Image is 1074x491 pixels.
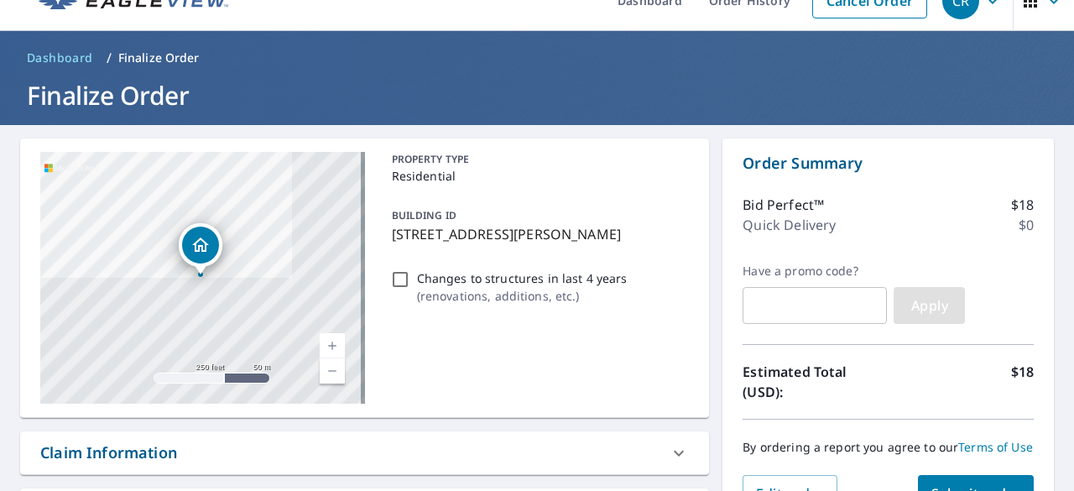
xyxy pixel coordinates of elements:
[743,152,1034,175] p: Order Summary
[392,167,683,185] p: Residential
[20,44,1054,71] nav: breadcrumb
[417,287,628,305] p: ( renovations, additions, etc. )
[107,48,112,68] li: /
[320,358,345,384] a: Current Level 17, Zoom Out
[743,440,1034,455] p: By ordering a report you agree to our
[743,195,824,215] p: Bid Perfect™
[958,439,1033,455] a: Terms of Use
[392,208,456,222] p: BUILDING ID
[743,362,888,402] p: Estimated Total (USD):
[40,441,177,464] div: Claim Information
[1011,195,1034,215] p: $18
[20,431,709,474] div: Claim Information
[1011,362,1034,402] p: $18
[392,224,683,244] p: [STREET_ADDRESS][PERSON_NAME]
[27,50,93,66] span: Dashboard
[1019,215,1034,235] p: $0
[20,44,100,71] a: Dashboard
[20,78,1054,112] h1: Finalize Order
[320,333,345,358] a: Current Level 17, Zoom In
[118,50,200,66] p: Finalize Order
[392,152,683,167] p: PROPERTY TYPE
[743,215,836,235] p: Quick Delivery
[907,296,951,315] span: Apply
[179,223,222,275] div: Dropped pin, building 1, Residential property, 10125 Ashburton Ln Bethesda, MD 20817
[417,269,628,287] p: Changes to structures in last 4 years
[743,264,887,279] label: Have a promo code?
[894,287,965,324] button: Apply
